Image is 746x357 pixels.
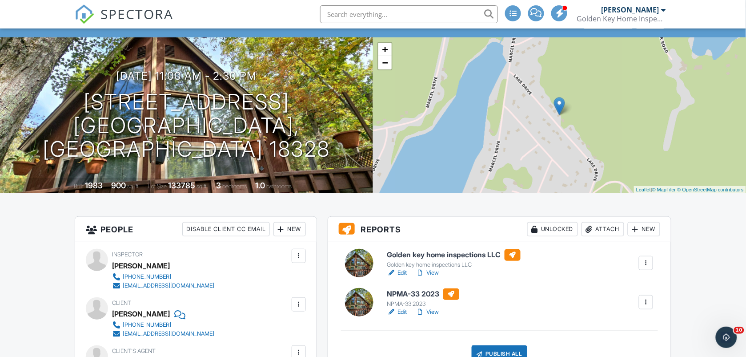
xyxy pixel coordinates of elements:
h3: Reports [328,217,671,242]
a: Edit [387,268,407,277]
div: 900 [112,181,126,190]
span: Client [112,300,131,306]
span: Lot Size [148,183,167,190]
div: 3 [217,181,221,190]
a: NPMA-33 2023 NPMA-33 2023 [387,288,459,308]
img: The Best Home Inspection Software - Spectora [75,4,94,24]
a: View [416,308,439,316]
div: [PERSON_NAME] [112,259,170,272]
a: SPECTORA [75,12,173,31]
a: © MapTiler [652,187,676,192]
div: New [273,222,306,236]
span: SPECTORA [100,4,173,23]
div: [PHONE_NUMBER] [123,321,171,329]
div: Golden Key Home Inspections, LLC [577,14,666,23]
div: Client View [584,16,633,28]
div: Golden key home inspections LLC [387,261,521,268]
div: Attach [582,222,624,236]
a: View [416,268,439,277]
h3: [DATE] 11:00 am - 2:30 pm [116,70,257,82]
a: Golden key home inspections LLC Golden key home inspections LLC [387,249,521,269]
span: bathrooms [267,183,292,190]
div: 133785 [168,181,196,190]
span: Built [74,183,84,190]
a: [EMAIL_ADDRESS][DOMAIN_NAME] [112,281,214,290]
h6: Golden key home inspections LLC [387,249,521,261]
span: 10 [734,327,744,334]
a: Zoom in [378,43,392,56]
a: Zoom out [378,56,392,69]
span: bedrooms [223,183,247,190]
h1: [STREET_ADDRESS] [GEOGRAPHIC_DATA], [GEOGRAPHIC_DATA] 18328 [14,90,359,161]
h3: People [75,217,317,242]
a: [PHONE_NUMBER] [112,320,214,329]
div: [PERSON_NAME] [112,307,170,320]
div: NPMA-33 2023 [387,300,459,308]
div: [EMAIL_ADDRESS][DOMAIN_NAME] [123,282,214,289]
a: Leaflet [636,187,651,192]
span: sq.ft. [197,183,208,190]
div: New [628,222,660,236]
a: [EMAIL_ADDRESS][DOMAIN_NAME] [112,329,214,338]
div: Unlocked [527,222,578,236]
div: [PHONE_NUMBER] [123,273,171,280]
div: | [634,186,746,194]
div: [PERSON_NAME] [601,5,659,14]
a: Edit [387,308,407,316]
div: Disable Client CC Email [182,222,270,236]
div: 1.0 [256,181,265,190]
span: sq. ft. [128,183,140,190]
a: © OpenStreetMap contributors [678,187,744,192]
span: Inspector [112,251,143,258]
h6: NPMA-33 2023 [387,288,459,300]
span: Client's Agent [112,348,156,354]
input: Search everything... [320,5,498,23]
div: 1983 [85,181,103,190]
div: More [636,16,665,28]
div: [EMAIL_ADDRESS][DOMAIN_NAME] [123,330,214,337]
a: [PHONE_NUMBER] [112,272,214,281]
iframe: Intercom live chat [716,327,737,348]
